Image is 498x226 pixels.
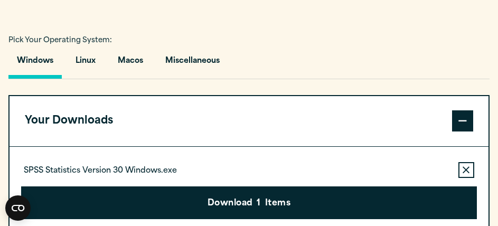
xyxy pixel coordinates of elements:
[21,186,477,219] button: Download1Items
[5,195,31,221] button: Open CMP widget
[67,49,104,79] button: Linux
[157,49,228,79] button: Miscellaneous
[8,49,62,79] button: Windows
[257,197,260,211] span: 1
[8,37,112,44] span: Pick Your Operating System:
[109,49,152,79] button: Macos
[10,96,488,146] button: Your Downloads
[24,166,177,176] p: SPSS Statistics Version 30 Windows.exe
